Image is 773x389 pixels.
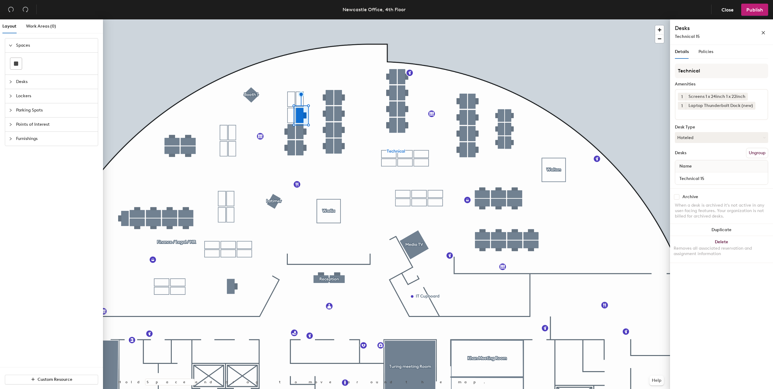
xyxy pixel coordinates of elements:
span: Name [676,161,695,172]
div: Amenities [675,82,768,87]
span: Layout [2,24,16,29]
span: Publish [746,7,763,13]
button: Hoteled [675,132,768,143]
span: Points of Interest [16,118,94,131]
button: Help [649,376,664,385]
button: Ungroup [746,148,768,158]
div: Desk Type [675,125,768,130]
div: When a desk is archived it's not active in any user-facing features. Your organization is not bil... [675,203,768,219]
div: Newcastle Office, 4th Floor [343,6,406,13]
span: Custom Resource [38,377,72,382]
span: collapsed [9,108,12,112]
div: Removes all associated reservation and assignment information [674,246,769,257]
button: Undo (⌘ + Z) [5,4,17,16]
div: Screens 1 x 24inch 1 x 22inch [686,93,748,101]
span: expanded [9,44,12,47]
button: Publish [741,4,768,16]
div: Laptop Thunderbolt Dock (new) [686,102,755,110]
span: collapsed [9,137,12,141]
button: Duplicate [670,224,773,236]
button: Custom Resource [5,375,98,384]
span: Spaces [16,38,94,52]
span: undo [8,6,14,12]
span: Furnishings [16,132,94,146]
span: collapsed [9,123,12,126]
h4: Desks [675,24,741,32]
div: Desks [675,151,686,155]
button: DeleteRemoves all associated reservation and assignment information [670,236,773,263]
span: Work Areas (0) [26,24,56,29]
button: Close [716,4,739,16]
button: 1 [678,93,686,101]
span: collapsed [9,80,12,84]
div: Archive [682,194,698,199]
span: collapsed [9,94,12,98]
span: close [761,31,765,35]
span: 1 [681,103,683,109]
span: Desks [16,75,94,89]
span: Technical 15 [675,34,700,39]
span: Parking Spots [16,103,94,117]
span: Policies [698,49,713,54]
input: Unnamed desk [676,174,767,183]
span: Details [675,49,689,54]
button: 1 [678,102,686,110]
span: 1 [681,94,683,100]
span: Lockers [16,89,94,103]
span: Close [722,7,734,13]
button: Redo (⌘ + ⇧ + Z) [19,4,32,16]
